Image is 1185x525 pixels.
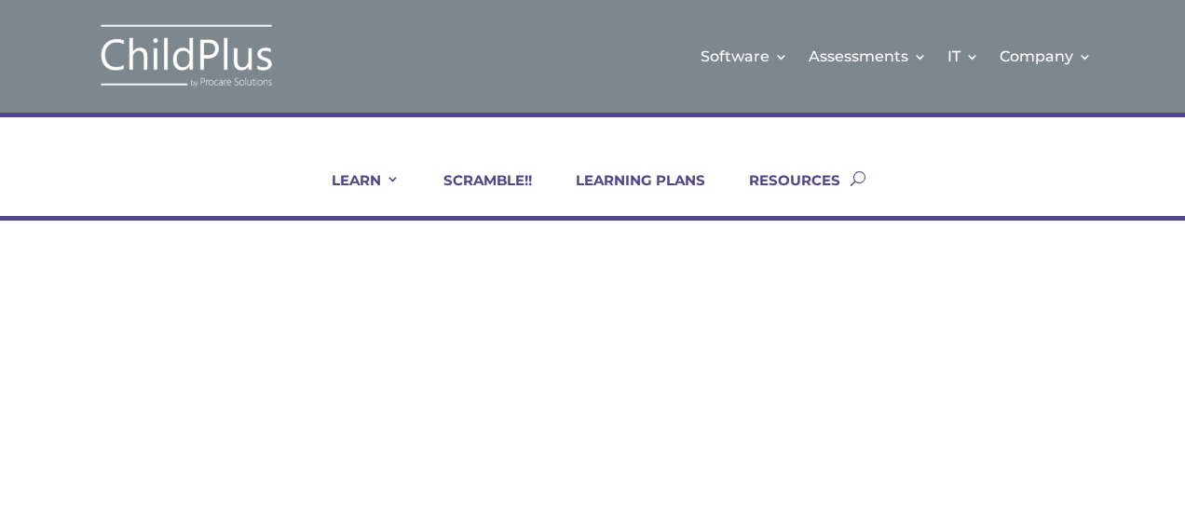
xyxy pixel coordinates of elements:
a: Company [1000,19,1092,94]
a: SCRAMBLE!! [420,171,532,216]
a: LEARN [308,171,400,216]
a: RESOURCES [726,171,840,216]
a: Assessments [809,19,927,94]
a: LEARNING PLANS [552,171,705,216]
a: IT [947,19,979,94]
a: Software [701,19,788,94]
